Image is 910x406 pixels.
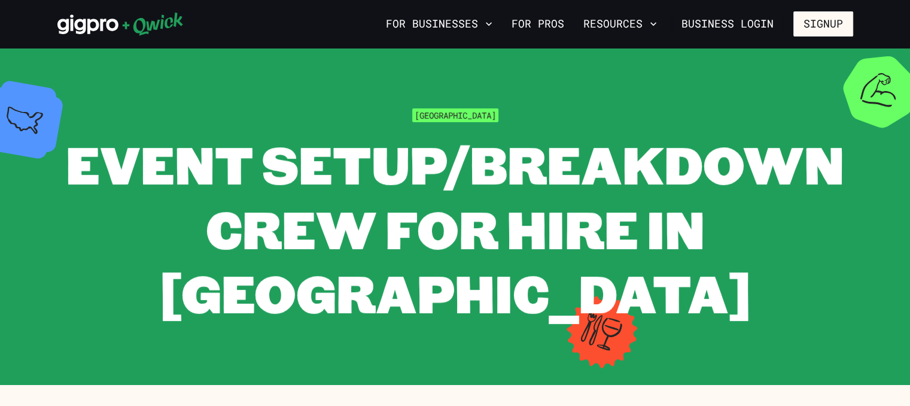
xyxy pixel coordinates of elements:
[671,11,784,37] a: Business Login
[66,129,844,327] span: Event Setup/Breakdown Crew for Hire in [GEOGRAPHIC_DATA]
[381,14,497,34] button: For Businesses
[507,14,569,34] a: For Pros
[793,11,853,37] button: Signup
[412,108,498,122] span: [GEOGRAPHIC_DATA]
[579,14,662,34] button: Resources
